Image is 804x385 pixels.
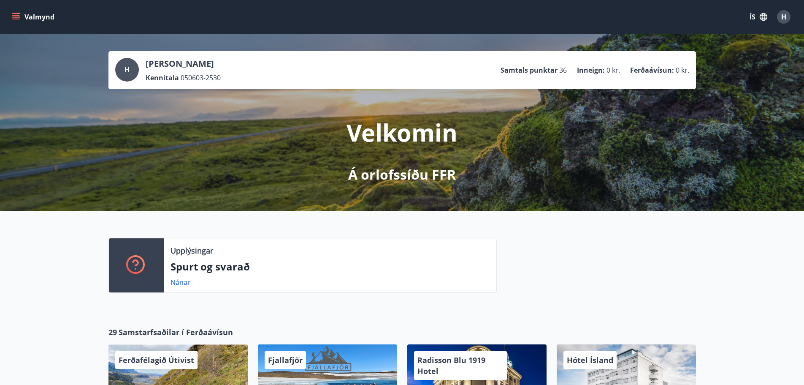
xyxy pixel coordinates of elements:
[630,66,674,75] p: Ferðaávísun :
[501,66,558,75] p: Samtals punktar
[146,73,179,82] p: Kennitala
[171,278,190,287] a: Nánar
[108,327,117,338] span: 29
[125,65,130,74] span: H
[559,66,567,75] span: 36
[268,355,303,365] span: Fjallafjör
[348,165,456,184] p: Á orlofssíðu FFR
[417,355,485,376] span: Radisson Blu 1919 Hotel
[567,355,613,365] span: Hótel Ísland
[774,7,794,27] button: H
[347,116,457,148] p: Velkomin
[171,259,490,274] p: Spurt og svarað
[119,355,194,365] span: Ferðafélagið Útivist
[171,245,213,256] p: Upplýsingar
[181,73,221,82] span: 050603-2530
[119,327,233,338] span: Samstarfsaðilar í Ferðaávísun
[781,12,786,22] span: H
[10,9,58,25] button: menu
[577,66,605,75] p: Inneign :
[146,58,221,70] p: [PERSON_NAME]
[606,66,620,75] span: 0 kr.
[745,9,772,25] button: ÍS
[676,66,689,75] span: 0 kr.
